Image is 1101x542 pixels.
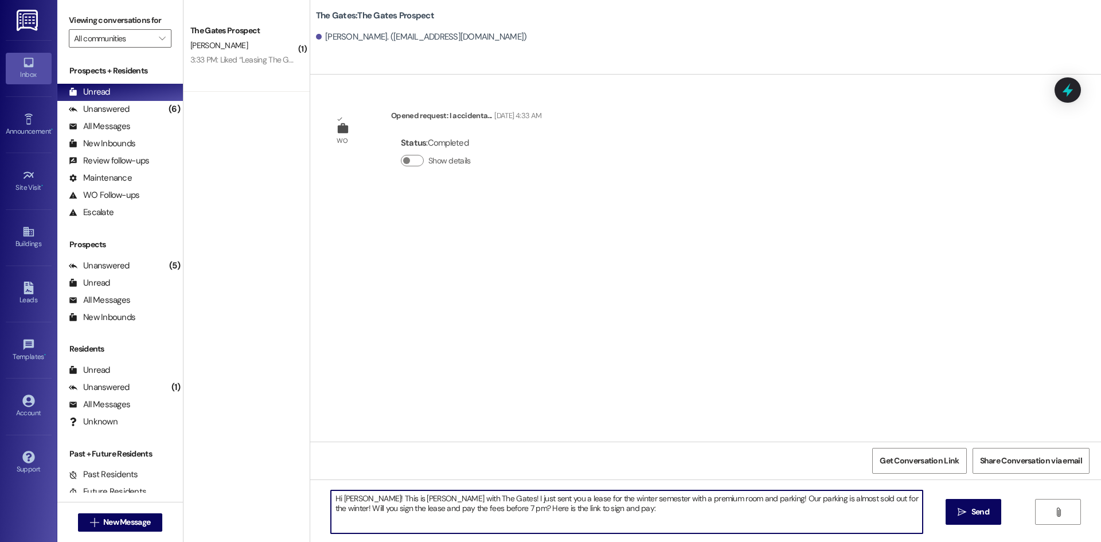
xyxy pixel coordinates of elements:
[69,189,139,201] div: WO Follow-ups
[69,11,171,29] label: Viewing conversations for
[69,381,130,393] div: Unanswered
[69,469,138,481] div: Past Residents
[958,508,966,517] i: 
[69,103,130,115] div: Unanswered
[69,86,110,98] div: Unread
[971,506,989,518] span: Send
[391,110,541,126] div: Opened request: I accidenta...
[69,155,149,167] div: Review follow-ups
[166,257,183,275] div: (5)
[337,135,348,147] div: WO
[69,364,110,376] div: Unread
[69,206,114,219] div: Escalate
[17,10,40,31] img: ResiDesk Logo
[103,516,150,528] span: New Message
[69,486,146,498] div: Future Residents
[401,137,427,149] b: Status
[90,518,99,527] i: 
[57,239,183,251] div: Prospects
[69,172,132,184] div: Maintenance
[69,138,135,150] div: New Inbounds
[6,391,52,422] a: Account
[69,311,135,323] div: New Inbounds
[41,182,43,190] span: •
[6,278,52,309] a: Leads
[491,110,541,122] div: [DATE] 4:33 AM
[166,100,183,118] div: (6)
[57,65,183,77] div: Prospects + Residents
[872,448,966,474] button: Get Conversation Link
[980,455,1082,467] span: Share Conversation via email
[428,155,471,167] label: Show details
[51,126,53,134] span: •
[6,447,52,478] a: Support
[6,335,52,366] a: Templates •
[190,54,1101,65] div: 3:33 PM: Liked “Leasing The Gates (The Gates): Hi [PERSON_NAME]! This is [PERSON_NAME] with The G...
[44,351,46,359] span: •
[316,31,527,43] div: [PERSON_NAME]. ([EMAIL_ADDRESS][DOMAIN_NAME])
[69,294,130,306] div: All Messages
[69,120,130,132] div: All Messages
[1054,508,1063,517] i: 
[69,399,130,411] div: All Messages
[69,277,110,289] div: Unread
[6,166,52,197] a: Site Visit •
[880,455,959,467] span: Get Conversation Link
[69,416,118,428] div: Unknown
[78,513,163,532] button: New Message
[169,379,183,396] div: (1)
[57,448,183,460] div: Past + Future Residents
[6,222,52,253] a: Buildings
[331,490,923,533] textarea: Hi [PERSON_NAME]! This is [PERSON_NAME] with The Gates! I just sent you a lease for the winter se...
[946,499,1001,525] button: Send
[69,260,130,272] div: Unanswered
[316,10,434,22] b: The Gates: The Gates Prospect
[401,134,475,152] div: : Completed
[190,25,296,37] div: The Gates Prospect
[6,53,52,84] a: Inbox
[159,34,165,43] i: 
[973,448,1090,474] button: Share Conversation via email
[57,343,183,355] div: Residents
[74,29,153,48] input: All communities
[190,40,248,50] span: [PERSON_NAME]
